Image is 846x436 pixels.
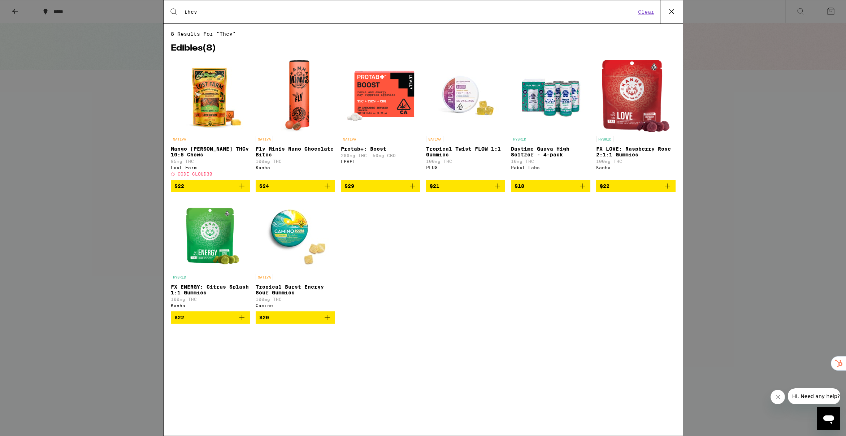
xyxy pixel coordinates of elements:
iframe: Close message [771,390,785,404]
p: Tropical Burst Energy Sour Gummies [256,284,335,295]
span: $20 [259,315,269,320]
a: Open page for Tropical Burst Energy Sour Gummies from Camino [256,198,335,311]
button: Add to bag [511,180,590,192]
p: Tropical Twist FLOW 1:1 Gummies [426,146,506,157]
p: 100mg THC [596,159,676,164]
p: 10mg THC [511,159,590,164]
span: $22 [174,315,184,320]
p: 200mg THC: 50mg CBD [341,153,420,158]
span: $24 [259,183,269,189]
p: SATIVA [256,136,273,142]
button: Clear [636,9,656,15]
div: PLUS [426,165,506,170]
span: $18 [515,183,524,189]
p: HYBRID [511,136,528,142]
span: $29 [344,183,354,189]
a: Open page for Tropical Twist FLOW 1:1 Gummies from PLUS [426,60,506,180]
img: Kanha - FX LOVE: Raspberry Rose 2:1:1 Gummies [602,60,669,132]
div: LEVEL [341,159,420,164]
img: Kanha - FX ENERGY: Citrus Splash 1:1 Gummies [180,198,240,270]
button: Add to bag [171,311,250,324]
img: Pabst Labs - Daytime Guava High Seltzer - 4-pack [515,60,587,132]
iframe: Button to launch messaging window [817,407,840,430]
p: 100mg THC [171,297,250,302]
button: Add to bag [341,180,420,192]
p: Fly Minis Nano Chocolate Bites [256,146,335,157]
p: 100mg THC [426,159,506,164]
button: Add to bag [426,180,506,192]
input: Search for products & categories [184,9,636,15]
img: Lost Farm - Mango Jack Herer THCv 10:5 Chews [174,60,246,132]
p: HYBRID [171,274,188,280]
p: 100mg THC [256,297,335,302]
p: SATIVA [256,274,273,280]
button: Add to bag [171,180,250,192]
p: HYBRID [596,136,613,142]
button: Add to bag [256,311,335,324]
a: Open page for Protab+: Boost from LEVEL [341,60,420,180]
div: Kanha [171,303,250,308]
div: Pabst Labs [511,165,590,170]
div: Kanha [596,165,676,170]
p: Daytime Guava High Seltzer - 4-pack [511,146,590,157]
p: Protab+: Boost [341,146,420,152]
div: Lost Farm [171,165,250,170]
a: Open page for Mango Jack Herer THCv 10:5 Chews from Lost Farm [171,60,250,180]
p: SATIVA [426,136,443,142]
a: Open page for FX LOVE: Raspberry Rose 2:1:1 Gummies from Kanha [596,60,676,180]
p: SATIVA [341,136,358,142]
img: PLUS - Tropical Twist FLOW 1:1 Gummies [429,60,502,132]
img: LEVEL - Protab+: Boost [344,60,417,132]
div: Camino [256,303,335,308]
p: 95mg THC [171,159,250,164]
span: $22 [174,183,184,189]
p: SATIVA [171,136,188,142]
a: Open page for FX ENERGY: Citrus Splash 1:1 Gummies from Kanha [171,198,250,311]
span: $22 [600,183,609,189]
iframe: Message from company [788,388,840,404]
div: Kanha [256,165,335,170]
img: Kanha - Fly Minis Nano Chocolate Bites [281,60,309,132]
span: CODE CLOUD30 [178,172,212,176]
span: 8 results for "thcv" [171,31,676,37]
h2: Edibles ( 8 ) [171,44,676,53]
a: Open page for Daytime Guava High Seltzer - 4-pack from Pabst Labs [511,60,590,180]
p: Mango [PERSON_NAME] THCv 10:5 Chews [171,146,250,157]
img: Camino - Tropical Burst Energy Sour Gummies [259,198,331,270]
button: Add to bag [256,180,335,192]
p: FX ENERGY: Citrus Splash 1:1 Gummies [171,284,250,295]
span: $21 [430,183,439,189]
a: Open page for Fly Minis Nano Chocolate Bites from Kanha [256,60,335,180]
p: FX LOVE: Raspberry Rose 2:1:1 Gummies [596,146,676,157]
p: 100mg THC [256,159,335,164]
button: Add to bag [596,180,676,192]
